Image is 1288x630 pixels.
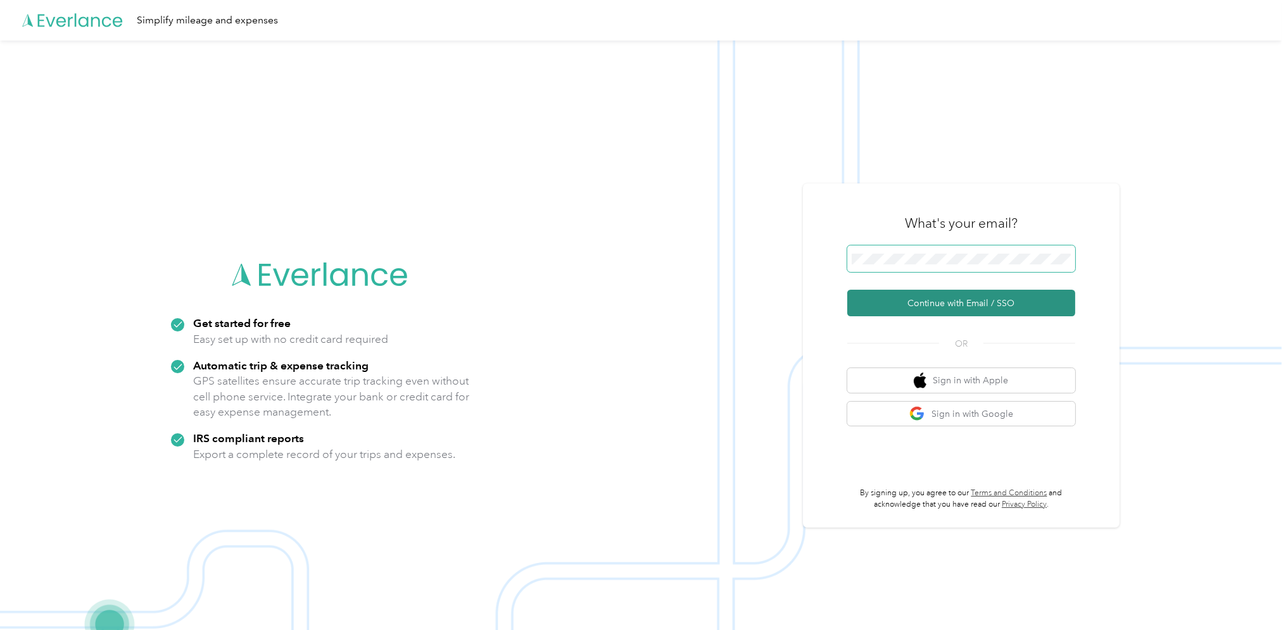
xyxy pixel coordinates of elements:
[971,488,1047,498] a: Terms and Conditions
[1002,500,1047,509] a: Privacy Policy
[847,402,1075,426] button: google logoSign in with Google
[193,431,304,445] strong: IRS compliant reports
[847,290,1075,316] button: Continue with Email / SSO
[905,214,1018,232] h3: What's your email?
[193,316,291,330] strong: Get started for free
[137,13,278,28] div: Simplify mileage and expenses
[909,406,925,422] img: google logo
[193,447,455,462] p: Export a complete record of your trips and expenses.
[193,331,388,347] p: Easy set up with no credit card required
[939,337,983,350] span: OR
[847,368,1075,393] button: apple logoSign in with Apple
[847,488,1075,510] p: By signing up, you agree to our and acknowledge that you have read our .
[193,373,470,420] p: GPS satellites ensure accurate trip tracking even without cell phone service. Integrate your bank...
[914,373,926,388] img: apple logo
[193,359,369,372] strong: Automatic trip & expense tracking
